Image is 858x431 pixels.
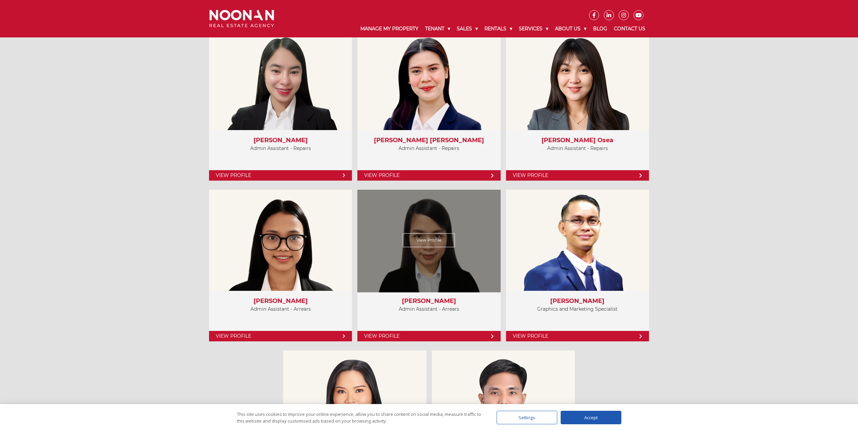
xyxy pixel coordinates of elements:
h3: [PERSON_NAME] [513,298,642,305]
p: Admin Assistant - Repairs [216,144,345,153]
h3: [PERSON_NAME] [216,298,345,305]
h3: [PERSON_NAME] Osea [513,137,642,144]
p: Admin Assistant - Repairs [513,144,642,153]
div: This site uses cookies to improve your online experience, allow you to share content on social me... [237,411,483,424]
p: Graphics and Marketing Specialist [513,305,642,313]
a: View Profile [357,170,500,181]
a: Services [515,20,552,37]
h3: [PERSON_NAME] [PERSON_NAME] [364,137,494,144]
div: Accept [561,411,621,424]
a: Tenant [422,20,453,37]
img: Noonan Real Estate Agency [209,10,274,28]
a: View Profile [403,234,455,247]
a: View Profile [209,331,352,341]
a: Sales [453,20,481,37]
h3: [PERSON_NAME] [216,137,345,144]
p: Admin Assistant - Arrears [216,305,345,313]
div: Settings [497,411,557,424]
a: View Profile [506,170,649,181]
a: Rentals [481,20,515,37]
a: View Profile [209,170,352,181]
a: About Us [552,20,590,37]
p: Admin Assistant - Repairs [364,144,494,153]
h3: [PERSON_NAME] [364,298,494,305]
a: Contact Us [611,20,649,37]
a: View Profile [506,331,649,341]
a: Blog [590,20,611,37]
a: Manage My Property [357,20,422,37]
p: Admin Assistant - Arrears [364,305,494,313]
a: View Profile [357,331,500,341]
